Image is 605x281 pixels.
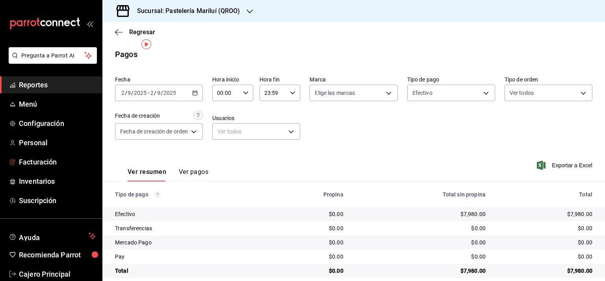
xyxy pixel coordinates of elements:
label: Usuarios [212,115,300,121]
span: Menú [19,99,96,109]
div: $0.00 [273,238,343,246]
span: Ayuda [19,231,85,241]
div: Tipo de pago [115,191,260,198]
span: Ver todos [510,89,534,97]
button: Regresar [115,28,155,36]
svg: Los pagos realizados con Pay y otras terminales son montos brutos. [155,192,160,197]
label: Hora fin [260,77,301,82]
input: -- [157,90,161,96]
input: ---- [163,90,176,96]
input: -- [127,90,131,96]
div: Mercado Pago [115,238,260,246]
input: ---- [134,90,147,96]
label: Tipo de pago [407,77,495,82]
span: Configuración [19,118,96,129]
span: Elige las marcas [315,89,355,97]
div: $0.00 [273,210,343,218]
span: Regresar [129,28,155,36]
label: Fecha [115,77,203,82]
div: $0.00 [273,267,343,275]
button: Ver pagos [179,168,208,181]
a: Pregunta a Parrot AI [6,57,97,65]
label: Hora inicio [212,77,253,82]
div: $0.00 [356,224,486,232]
div: Total [115,267,260,275]
span: Suscripción [19,195,96,206]
div: $0.00 [498,238,592,246]
div: $0.00 [273,224,343,232]
div: $0.00 [356,253,486,261]
span: Cajero Principal [19,269,96,279]
span: Inventarios [19,176,96,187]
button: open_drawer_menu [87,20,93,27]
div: Pagos [115,48,137,60]
div: Pay [115,253,260,261]
span: Efectivo [412,89,432,97]
span: / [131,90,134,96]
span: Facturación [19,157,96,167]
div: Fecha de creación [115,112,160,120]
div: $0.00 [498,224,592,232]
div: $0.00 [273,253,343,261]
h3: Sucursal: Pastelería Mariluí (QROO) [131,6,240,16]
div: $7,980.00 [356,267,486,275]
span: Reportes [19,79,96,90]
span: Fecha de creación de orden [120,128,188,135]
button: Exportar a Excel [538,161,592,170]
div: Propina [273,191,343,198]
input: -- [121,90,125,96]
span: Personal [19,137,96,148]
span: / [125,90,127,96]
span: Pregunta a Parrot AI [21,52,85,60]
div: $7,980.00 [356,210,486,218]
span: / [154,90,156,96]
img: Tooltip marker [141,39,151,49]
label: Tipo de orden [505,77,592,82]
button: Ver resumen [128,168,166,181]
input: -- [150,90,154,96]
label: Marca [310,77,397,82]
div: $7,980.00 [498,267,592,275]
span: - [148,90,149,96]
div: navigation tabs [128,168,208,181]
div: Total sin propina [356,191,486,198]
div: $0.00 [498,253,592,261]
div: Total [498,191,592,198]
button: Pregunta a Parrot AI [9,47,97,64]
div: $7,980.00 [498,210,592,218]
div: Ver todos [212,123,300,140]
div: Efectivo [115,210,260,218]
span: Recomienda Parrot [19,250,96,260]
div: Transferencias [115,224,260,232]
span: / [161,90,163,96]
div: $0.00 [356,238,486,246]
